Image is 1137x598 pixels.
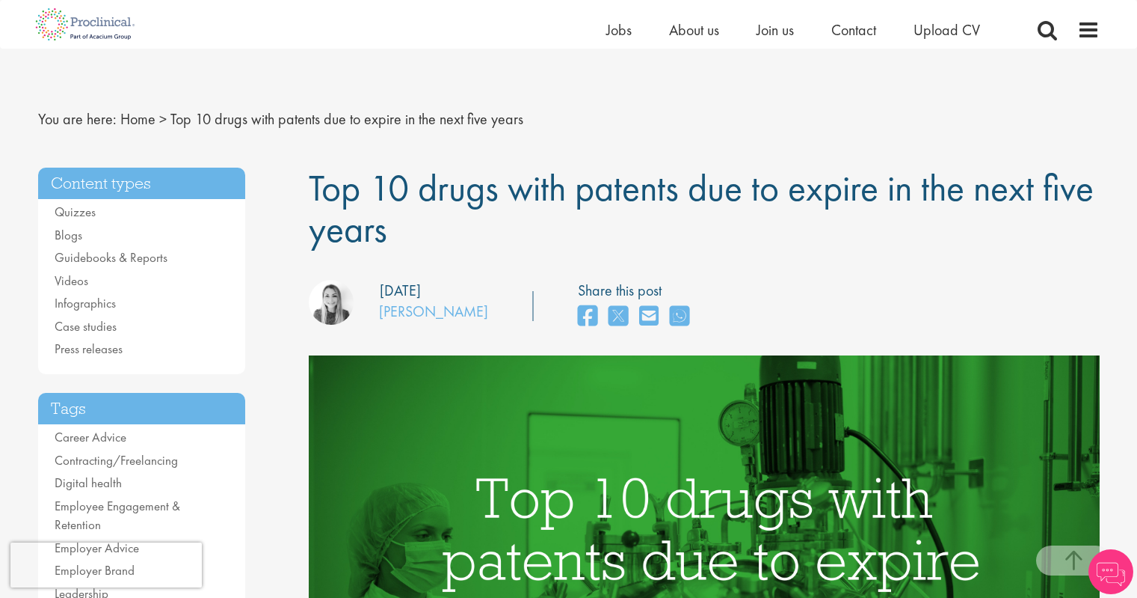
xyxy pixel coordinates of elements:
a: Career Advice [55,429,126,445]
a: Jobs [606,20,632,40]
a: Employee Engagement & Retention [55,498,180,534]
a: Join us [757,20,794,40]
span: > [159,109,167,129]
a: Blogs [55,227,82,243]
div: [DATE] [380,280,421,302]
a: share on facebook [578,301,597,333]
a: Infographics [55,295,116,311]
span: Top 10 drugs with patents due to expire in the next five years [170,109,523,129]
a: Videos [55,272,88,289]
a: Case studies [55,318,117,335]
a: Contact [831,20,876,40]
a: breadcrumb link [120,109,155,129]
a: About us [669,20,719,40]
a: share on whats app [670,301,689,333]
a: Contracting/Freelancing [55,452,178,469]
a: share on twitter [608,301,628,333]
a: Quizzes [55,204,96,220]
a: Upload CV [913,20,980,40]
h3: Content types [38,168,246,200]
a: [PERSON_NAME] [379,302,488,321]
iframe: reCAPTCHA [10,543,202,588]
a: Guidebooks & Reports [55,249,167,266]
img: Hannah Burke [309,280,354,325]
a: Press releases [55,341,123,357]
span: You are here: [38,109,117,129]
a: share on email [639,301,659,333]
img: Chatbot [1088,549,1133,594]
label: Share this post [578,280,697,302]
span: Top 10 drugs with patents due to expire in the next five years [309,164,1094,253]
h3: Tags [38,393,246,425]
a: Employer Advice [55,540,139,556]
a: Digital health [55,475,122,491]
